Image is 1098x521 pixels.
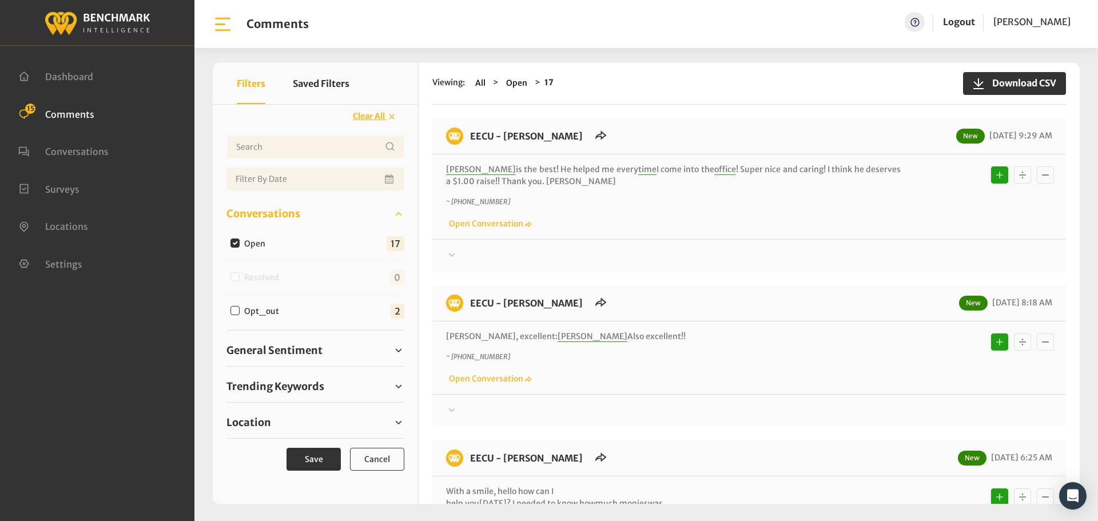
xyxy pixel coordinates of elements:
span: 15 [25,104,35,114]
img: bar [213,14,233,34]
h6: EECU - Clovis West [463,450,590,467]
span: Clear All [353,111,385,121]
span: office [714,164,736,175]
a: Surveys [18,182,79,194]
div: Basic example [988,486,1057,508]
img: benchmark [446,295,463,312]
img: benchmark [446,128,463,145]
button: Open Calendar [383,168,397,190]
button: Clear All [345,106,404,126]
span: Conversations [45,146,109,157]
span: [PERSON_NAME] [446,164,516,175]
span: [DATE] 8:18 AM [989,297,1052,308]
input: Date range input field [226,168,404,190]
span: Conversations [226,206,300,221]
h1: Comments [246,17,309,31]
span: time [638,164,657,175]
span: 17 [387,236,404,251]
a: Conversations [18,145,109,156]
strong: 17 [544,77,554,88]
a: Location [226,414,404,431]
a: General Sentiment [226,342,404,359]
span: [DATE] [479,498,507,509]
span: Settings [45,258,82,269]
input: Open [230,238,240,248]
label: Resolved [240,272,288,284]
a: Dashboard [18,70,93,81]
span: Comments [45,108,94,120]
img: benchmark [44,9,150,37]
span: New [956,129,985,144]
span: New [958,451,986,466]
span: Location [226,415,271,430]
button: Filters [237,63,265,104]
button: Save [287,448,341,471]
span: Surveys [45,183,79,194]
button: All [472,77,489,90]
span: Locations [45,221,88,232]
button: Cancel [350,448,404,471]
a: Open Conversation [446,218,532,229]
span: [PERSON_NAME] [558,331,627,342]
span: [DATE] 9:29 AM [986,130,1052,141]
a: Logout [943,12,975,32]
input: Username [226,136,404,158]
h6: EECU - Clovis West [463,295,590,312]
a: EECU - [PERSON_NAME] [470,452,583,464]
span: 2 [391,304,404,319]
a: EECU - [PERSON_NAME] [470,297,583,309]
a: Locations [18,220,88,231]
div: Basic example [988,331,1057,353]
p: [PERSON_NAME], excellent: Also excellent!! [446,331,901,343]
a: Trending Keywords [226,378,404,395]
button: Open [503,77,531,90]
span: Trending Keywords [226,379,324,394]
a: Open Conversation [446,373,532,384]
span: New [959,296,988,311]
div: Basic example [988,164,1057,186]
input: Opt_out [230,306,240,315]
a: Logout [943,16,975,27]
span: [DATE] 6:25 AM [988,452,1052,463]
p: is the best! He helped me every I come into the ! Super nice and caring! I think he deserves a $1... [446,164,901,188]
span: 0 [390,270,404,285]
a: Conversations [226,205,404,222]
a: Settings [18,257,82,269]
button: Saved Filters [293,63,349,104]
a: Comments 15 [18,108,94,119]
span: much monies [595,498,648,509]
h6: EECU - Van Ness [463,128,590,145]
span: Download CSV [985,76,1056,90]
span: [PERSON_NAME] [993,16,1071,27]
span: General Sentiment [226,343,323,358]
label: Opt_out [240,305,288,317]
img: benchmark [446,450,463,467]
a: EECU - [PERSON_NAME] [470,130,583,142]
div: Open Intercom Messenger [1059,482,1087,510]
span: Dashboard [45,71,93,82]
span: Viewing: [432,77,465,90]
a: [PERSON_NAME] [993,12,1071,32]
label: Open [240,238,274,250]
button: Download CSV [963,72,1066,95]
i: ~ [PHONE_NUMBER] [446,352,510,361]
i: ~ [PHONE_NUMBER] [446,197,510,206]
